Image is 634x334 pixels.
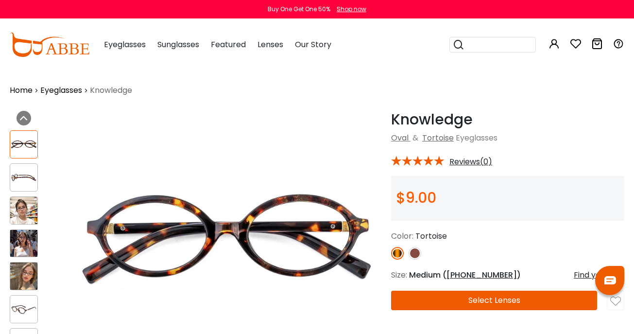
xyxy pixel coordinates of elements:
[411,132,420,143] span: &
[10,230,37,257] img: Knowledge Tortoise Acetate Eyeglasses , UniversalBridgeFit Frames from ABBE Glasses
[456,132,497,143] span: Eyeglasses
[604,276,616,284] img: chat
[446,269,517,281] span: [PHONE_NUMBER]
[391,132,409,143] a: Oval
[295,39,331,50] span: Our Story
[10,302,37,316] img: Knowledge Tortoise Acetate Eyeglasses , UniversalBridgeFit Frames from ABBE Glasses
[104,39,146,50] span: Eyeglasses
[268,5,330,14] div: Buy One Get One 50%
[157,39,199,50] span: Sunglasses
[391,111,624,128] h1: Knowledge
[40,85,82,96] a: Eyeglasses
[422,132,454,143] a: Tortoise
[332,5,366,13] a: Shop now
[391,269,407,281] span: Size:
[337,5,366,14] div: Shop now
[257,39,283,50] span: Lenses
[449,158,492,166] span: Reviews(0)
[10,197,37,224] img: Knowledge Tortoise Acetate Eyeglasses , UniversalBridgeFit Frames from ABBE Glasses
[409,269,521,281] span: Medium ( )
[90,85,132,96] span: Knowledge
[574,269,624,281] div: Find your size
[415,230,447,242] span: Tortoise
[610,296,621,307] img: like
[10,171,37,184] img: Knowledge Tortoise Acetate Eyeglasses , UniversalBridgeFit Frames from ABBE Glasses
[10,263,37,290] img: Knowledge Tortoise Acetate Eyeglasses , UniversalBridgeFit Frames from ABBE Glasses
[396,187,436,208] span: $9.00
[10,138,37,151] img: Knowledge Tortoise Acetate Eyeglasses , UniversalBridgeFit Frames from ABBE Glasses
[211,39,246,50] span: Featured
[391,230,413,242] span: Color:
[10,85,33,96] a: Home
[10,33,89,57] img: abbeglasses.com
[391,291,597,310] button: Select Lenses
